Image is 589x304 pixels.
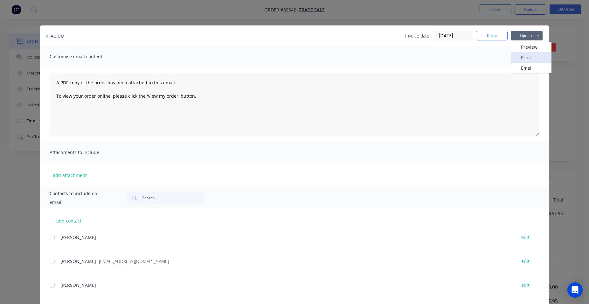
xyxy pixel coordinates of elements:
button: Close [476,31,508,40]
span: Customise email content [50,52,120,61]
span: [PERSON_NAME] [60,282,96,288]
div: Open Intercom Messenger [567,282,583,298]
span: [PERSON_NAME] [60,234,96,240]
button: Email [511,63,551,73]
span: Attachments to include [50,148,120,157]
button: Print [511,52,551,63]
button: add attachment [50,170,90,180]
button: edit [517,257,533,265]
button: Options [511,31,543,40]
span: Contacts to include on email [50,189,110,207]
textarea: A PDF copy of the order has been attached to this email. To view your order online, please click ... [50,73,539,136]
span: - [EMAIL_ADDRESS][DOMAIN_NAME] [96,258,169,264]
span: [PERSON_NAME] [60,258,96,264]
input: Search... [142,192,205,204]
div: Invoice [46,32,64,40]
button: edit [517,233,533,242]
button: edit [517,281,533,289]
span: Invoice date [405,32,429,39]
button: add contact [50,216,88,225]
button: Preview [511,42,551,52]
